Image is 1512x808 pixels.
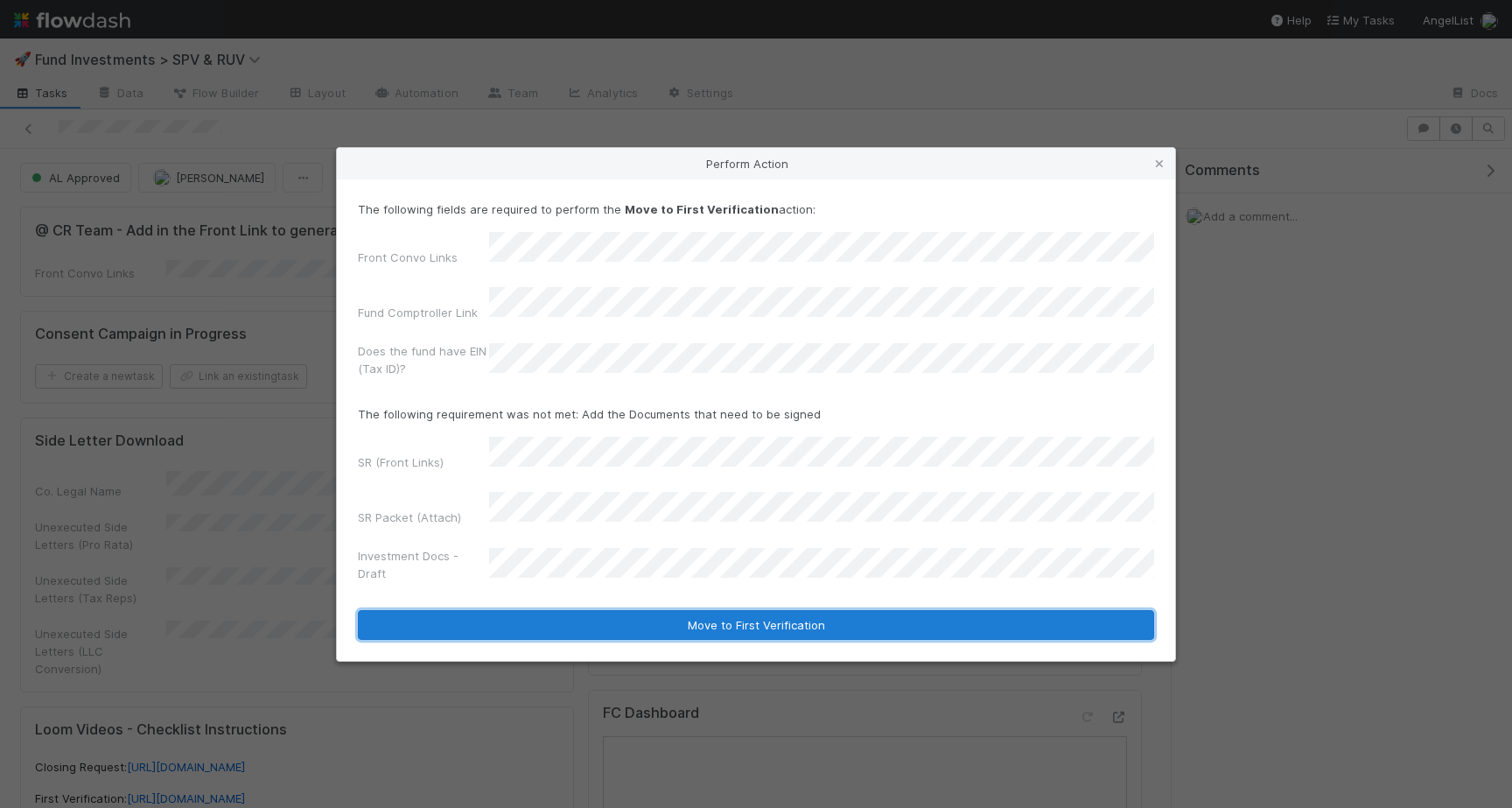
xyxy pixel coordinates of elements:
label: Does the fund have EIN (Tax ID)? [358,342,489,377]
strong: Move to First Verification [625,202,779,216]
label: SR Packet (Attach) [358,509,461,526]
p: The following requirement was not met: Add the Documents that need to be signed [358,405,1154,423]
label: SR (Front Links) [358,453,444,471]
button: Move to First Verification [358,610,1154,640]
label: Investment Docs - Draft [358,547,489,582]
p: The following fields are required to perform the action: [358,200,1154,218]
label: Front Convo Links [358,249,458,266]
label: Fund Comptroller Link [358,304,478,321]
div: Perform Action [337,148,1175,179]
